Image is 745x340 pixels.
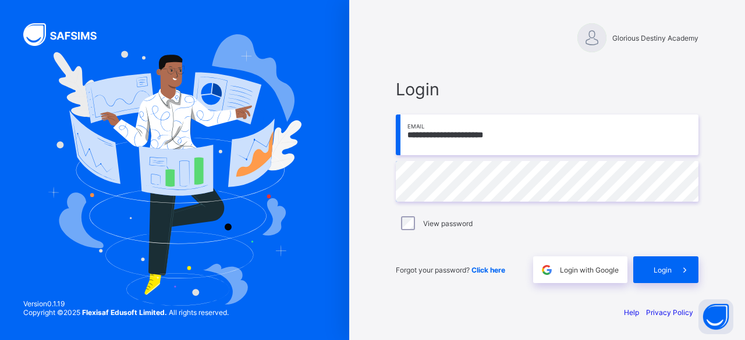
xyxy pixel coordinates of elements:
[396,266,505,274] span: Forgot your password?
[23,23,111,46] img: SAFSIMS Logo
[48,34,301,306] img: Hero Image
[23,299,229,308] span: Version 0.1.19
[471,266,505,274] a: Click here
[396,79,698,99] span: Login
[23,308,229,317] span: Copyright © 2025 All rights reserved.
[698,299,733,334] button: Open asap
[612,34,698,42] span: Glorious Destiny Academy
[540,263,554,277] img: google.396cfc9801f0270233282035f929180a.svg
[82,308,167,317] strong: Flexisaf Edusoft Limited.
[654,266,672,274] span: Login
[624,308,639,317] a: Help
[646,308,693,317] a: Privacy Policy
[423,219,473,228] label: View password
[560,266,619,274] span: Login with Google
